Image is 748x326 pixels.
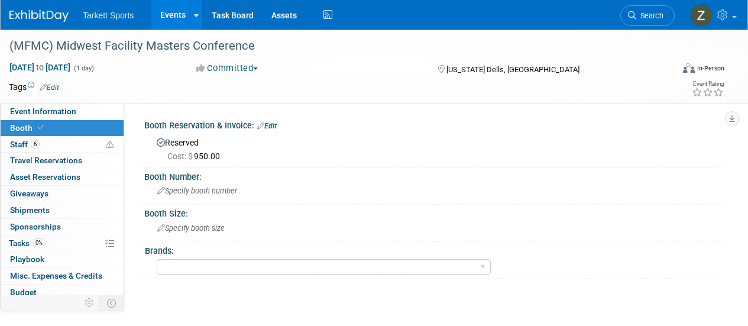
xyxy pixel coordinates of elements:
[157,224,225,233] span: Specify booth size
[79,295,100,311] td: Personalize Event Tab Strip
[620,62,724,79] div: Event Format
[257,122,277,130] a: Edit
[33,238,46,247] span: 0%
[636,11,663,20] span: Search
[683,63,695,73] img: Format-Inperson.png
[1,169,124,185] a: Asset Reservations
[145,242,719,257] div: Brands:
[1,285,124,301] a: Budget
[144,168,724,183] div: Booth Number:
[446,65,579,74] span: [US_STATE] Dells, [GEOGRAPHIC_DATA]
[144,205,724,220] div: Booth Size:
[31,140,40,149] span: 6
[10,189,48,198] span: Giveaways
[1,186,124,202] a: Giveaways
[692,81,724,87] div: Event Rating
[1,137,124,153] a: Staff6
[144,117,724,132] div: Booth Reservation & Invoice:
[167,151,194,161] span: Cost: $
[167,151,225,161] span: 950.00
[10,222,61,231] span: Sponsorships
[192,62,263,75] button: Committed
[1,104,124,120] a: Event Information
[9,62,71,73] span: [DATE] [DATE]
[10,288,37,297] span: Budget
[9,238,46,248] span: Tasks
[1,153,124,169] a: Travel Reservations
[10,156,82,165] span: Travel Reservations
[157,186,237,195] span: Specify booth number
[9,10,69,22] img: ExhibitDay
[34,63,46,72] span: to
[697,64,724,73] div: In-Person
[153,134,715,162] div: Reserved
[40,83,59,92] a: Edit
[10,254,44,264] span: Playbook
[690,4,713,27] img: Zak Sigler
[9,81,59,93] td: Tags
[100,295,124,311] td: Toggle Event Tabs
[106,140,114,150] span: Potential Scheduling Conflict -- at least one attendee is tagged in another overlapping event.
[10,123,46,133] span: Booth
[10,205,50,215] span: Shipments
[10,106,76,116] span: Event Information
[1,235,124,251] a: Tasks0%
[10,271,102,280] span: Misc. Expenses & Credits
[10,172,80,182] span: Asset Reservations
[10,140,40,149] span: Staff
[1,120,124,136] a: Booth
[620,5,675,26] a: Search
[1,251,124,267] a: Playbook
[1,219,124,235] a: Sponsorships
[83,11,134,20] span: Tarkett Sports
[1,202,124,218] a: Shipments
[5,35,663,57] div: (MFMC) Midwest Facility Masters Conference
[73,64,94,72] span: (1 day)
[38,124,44,131] i: Booth reservation complete
[1,268,124,284] a: Misc. Expenses & Credits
